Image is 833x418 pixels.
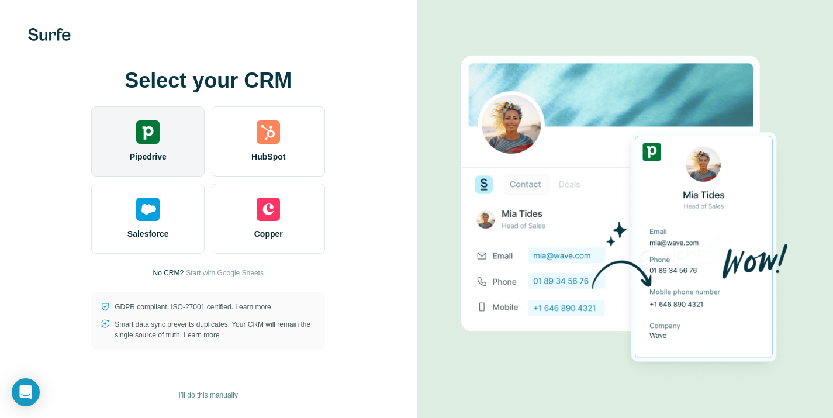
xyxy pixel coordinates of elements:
[115,302,271,312] p: GDPR compliant. ISO-27001 certified.
[136,198,160,221] img: salesforce's logo
[12,378,40,406] div: Open Intercom Messenger
[251,151,285,163] span: HubSpot
[257,120,280,144] img: hubspot's logo
[186,268,264,278] button: Start with Google Sheets
[153,268,184,278] p: No CRM?
[28,28,71,41] img: Surfe's logo
[130,151,167,163] span: Pipedrive
[127,228,169,240] span: Salesforce
[136,120,160,144] img: pipedrive's logo
[115,319,316,340] p: Smart data sync prevents duplicates. Your CRM will remain the single source of truth.
[179,390,238,400] span: I’ll do this manually
[254,228,283,240] span: Copper
[461,36,789,383] img: PIPEDRIVE image
[171,386,246,404] button: I’ll do this manually
[257,198,280,221] img: copper's logo
[235,303,271,311] a: Learn more
[91,69,325,92] h1: Select your CRM
[184,331,219,339] a: Learn more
